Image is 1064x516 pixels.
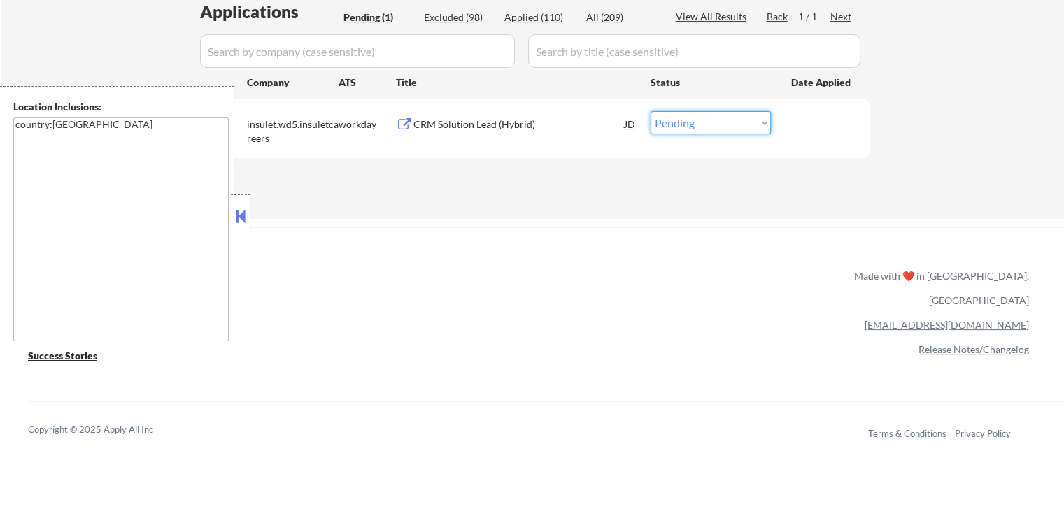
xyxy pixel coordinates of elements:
a: Privacy Policy [955,428,1011,439]
div: View All Results [676,10,751,24]
input: Search by company (case sensitive) [200,34,515,68]
div: Location Inclusions: [13,100,229,114]
a: [EMAIL_ADDRESS][DOMAIN_NAME] [865,319,1029,331]
u: Success Stories [28,350,97,361]
a: Refer & earn free applications 👯‍♀️ [28,283,562,298]
div: Excluded (98) [424,10,494,24]
a: Release Notes/Changelog [918,343,1029,355]
div: Company [247,76,339,89]
div: insulet.wd5.insuletcareers [247,117,339,145]
div: ATS [339,76,396,89]
div: Date Applied [791,76,853,89]
div: Status [651,69,771,94]
div: CRM Solution Lead (Hybrid) [413,117,625,131]
div: All (209) [586,10,656,24]
div: Made with ❤️ in [GEOGRAPHIC_DATA], [GEOGRAPHIC_DATA] [849,264,1029,313]
input: Search by title (case sensitive) [528,34,860,68]
div: Title [396,76,637,89]
div: Copyright © 2025 Apply All Inc [28,423,189,437]
div: Back [767,10,789,24]
a: Terms & Conditions [868,428,946,439]
div: Applied (110) [504,10,574,24]
div: Next [830,10,853,24]
div: JD [623,111,637,136]
a: Success Stories [28,349,116,366]
div: Pending (1) [343,10,413,24]
div: workday [339,117,396,131]
div: Applications [200,3,339,20]
div: 1 / 1 [798,10,830,24]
